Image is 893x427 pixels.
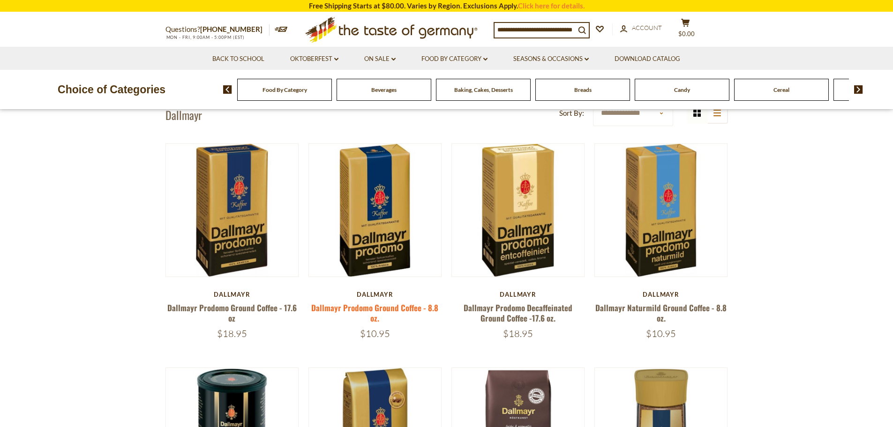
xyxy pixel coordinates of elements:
[595,302,727,323] a: Dallmayr Naturmild Ground Coffee - 8.8 oz.
[167,302,297,323] a: Dallmayr Prodomo Ground Coffee - 17.6 oz
[678,30,695,37] span: $0.00
[165,35,245,40] span: MON - FRI, 9:00AM - 5:00PM (EST)
[223,85,232,94] img: previous arrow
[263,86,307,93] a: Food By Category
[309,144,442,277] img: Dallmayr
[451,291,585,298] div: Dallmayr
[518,1,585,10] a: Click here for details.
[364,54,396,64] a: On Sale
[674,86,690,93] a: Candy
[632,24,662,31] span: Account
[371,86,397,93] a: Beverages
[452,144,585,277] img: Dallmayr
[308,291,442,298] div: Dallmayr
[166,144,299,277] img: Dallmayr
[513,54,589,64] a: Seasons & Occasions
[595,144,728,277] img: Dallmayr
[672,18,700,42] button: $0.00
[773,86,789,93] a: Cereal
[165,291,299,298] div: Dallmayr
[464,302,572,323] a: Dallmayr Prodomo Decaffeinated Ground Coffee -17.6 oz.
[200,25,263,33] a: [PHONE_NUMBER]
[615,54,680,64] a: Download Catalog
[574,86,592,93] a: Breads
[421,54,488,64] a: Food By Category
[311,302,438,323] a: Dallmayr Prodomo Ground Coffee - 8.8 oz.
[594,291,728,298] div: Dallmayr
[559,107,584,119] label: Sort By:
[454,86,513,93] a: Baking, Cakes, Desserts
[360,328,390,339] span: $10.95
[165,108,202,122] h1: Dallmayr
[217,328,247,339] span: $18.95
[165,23,270,36] p: Questions?
[646,328,676,339] span: $10.95
[620,23,662,33] a: Account
[503,328,533,339] span: $18.95
[854,85,863,94] img: next arrow
[290,54,338,64] a: Oktoberfest
[212,54,264,64] a: Back to School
